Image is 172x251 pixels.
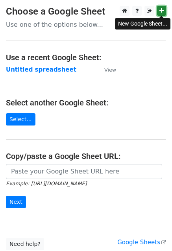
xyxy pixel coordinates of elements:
h4: Copy/paste a Google Sheet URL: [6,151,166,161]
input: Paste your Google Sheet URL here [6,164,162,179]
small: View [104,67,116,73]
p: Use one of the options below... [6,20,166,29]
input: Next [6,196,26,208]
div: New Google Sheet... [115,18,170,30]
small: Example: [URL][DOMAIN_NAME] [6,181,87,186]
iframe: Chat Widget [133,213,172,251]
h4: Select another Google Sheet: [6,98,166,107]
a: Google Sheets [117,239,166,246]
a: Select... [6,113,35,125]
a: Need help? [6,238,44,250]
h4: Use a recent Google Sheet: [6,53,166,62]
h3: Choose a Google Sheet [6,6,166,17]
a: View [96,66,116,73]
a: Untitled spreadsheet [6,66,76,73]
